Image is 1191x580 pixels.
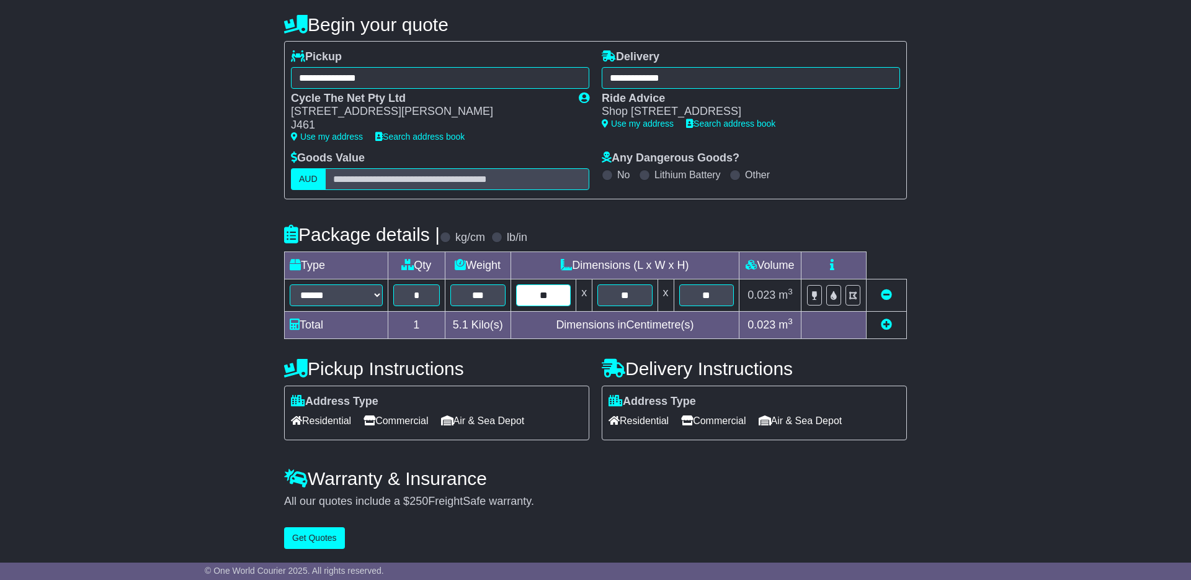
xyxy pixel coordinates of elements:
[609,411,669,430] span: Residential
[686,119,775,129] a: Search address book
[205,566,384,576] span: © One World Courier 2025. All rights reserved.
[291,92,566,106] div: Cycle The Net Pty Ltd
[445,311,511,338] td: Kilo(s)
[778,289,793,301] span: m
[291,152,365,165] label: Goods Value
[658,279,674,311] td: x
[511,251,739,279] td: Dimensions (L x W x H)
[881,289,892,301] a: Remove this item
[364,411,428,430] span: Commercial
[602,358,907,379] h4: Delivery Instructions
[291,119,566,132] div: J461
[609,395,696,409] label: Address Type
[284,468,907,489] h4: Warranty & Insurance
[388,251,445,279] td: Qty
[284,14,907,35] h4: Begin your quote
[788,287,793,296] sup: 3
[284,224,440,245] h4: Package details |
[455,231,485,245] label: kg/cm
[576,279,592,311] td: x
[388,311,445,338] td: 1
[602,152,739,165] label: Any Dangerous Goods?
[681,411,746,430] span: Commercial
[617,169,630,181] label: No
[602,119,674,129] a: Use my address
[778,319,793,331] span: m
[602,105,888,119] div: Shop [STREET_ADDRESS]
[441,411,525,430] span: Air & Sea Depot
[291,168,326,190] label: AUD
[747,319,775,331] span: 0.023
[745,169,770,181] label: Other
[507,231,527,245] label: lb/in
[375,132,465,142] a: Search address book
[759,411,842,430] span: Air & Sea Depot
[788,317,793,326] sup: 3
[654,169,721,181] label: Lithium Battery
[291,105,566,119] div: [STREET_ADDRESS][PERSON_NAME]
[881,319,892,331] a: Add new item
[453,319,468,331] span: 5.1
[284,527,345,549] button: Get Quotes
[445,251,511,279] td: Weight
[739,251,801,279] td: Volume
[291,411,351,430] span: Residential
[291,50,342,64] label: Pickup
[602,50,659,64] label: Delivery
[291,395,378,409] label: Address Type
[284,495,907,509] div: All our quotes include a $ FreightSafe warranty.
[291,132,363,142] a: Use my address
[747,289,775,301] span: 0.023
[285,311,388,338] td: Total
[284,358,589,379] h4: Pickup Instructions
[285,251,388,279] td: Type
[409,495,428,507] span: 250
[511,311,739,338] td: Dimensions in Centimetre(s)
[602,92,888,106] div: Ride Advice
